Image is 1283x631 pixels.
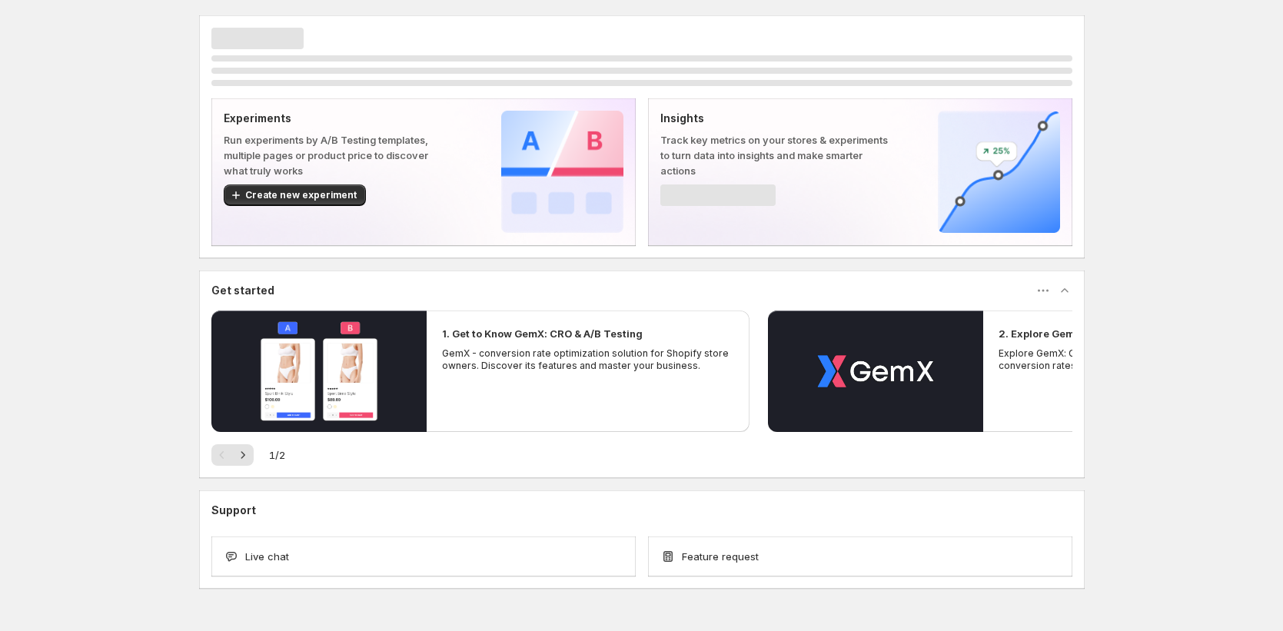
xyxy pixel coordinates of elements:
button: Play video [768,311,983,432]
h3: Support [211,503,256,518]
button: Next [232,444,254,466]
nav: Pagination [211,444,254,466]
h2: 1. Get to Know GemX: CRO & A/B Testing [442,326,643,341]
span: Create new experiment [245,189,357,201]
p: Run experiments by A/B Testing templates, multiple pages or product price to discover what truly ... [224,132,452,178]
p: Track key metrics on your stores & experiments to turn data into insights and make smarter actions [660,132,889,178]
p: Insights [660,111,889,126]
h3: Get started [211,283,274,298]
img: Experiments [501,111,623,233]
span: Live chat [245,549,289,564]
button: Create new experiment [224,184,366,206]
img: Insights [938,111,1060,233]
button: Play video [211,311,427,432]
p: Experiments [224,111,452,126]
h2: 2. Explore GemX: CRO & A/B Testing Use Cases [999,326,1237,341]
span: Feature request [682,549,759,564]
p: GemX - conversion rate optimization solution for Shopify store owners. Discover its features and ... [442,347,734,372]
span: 1 / 2 [269,447,285,463]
